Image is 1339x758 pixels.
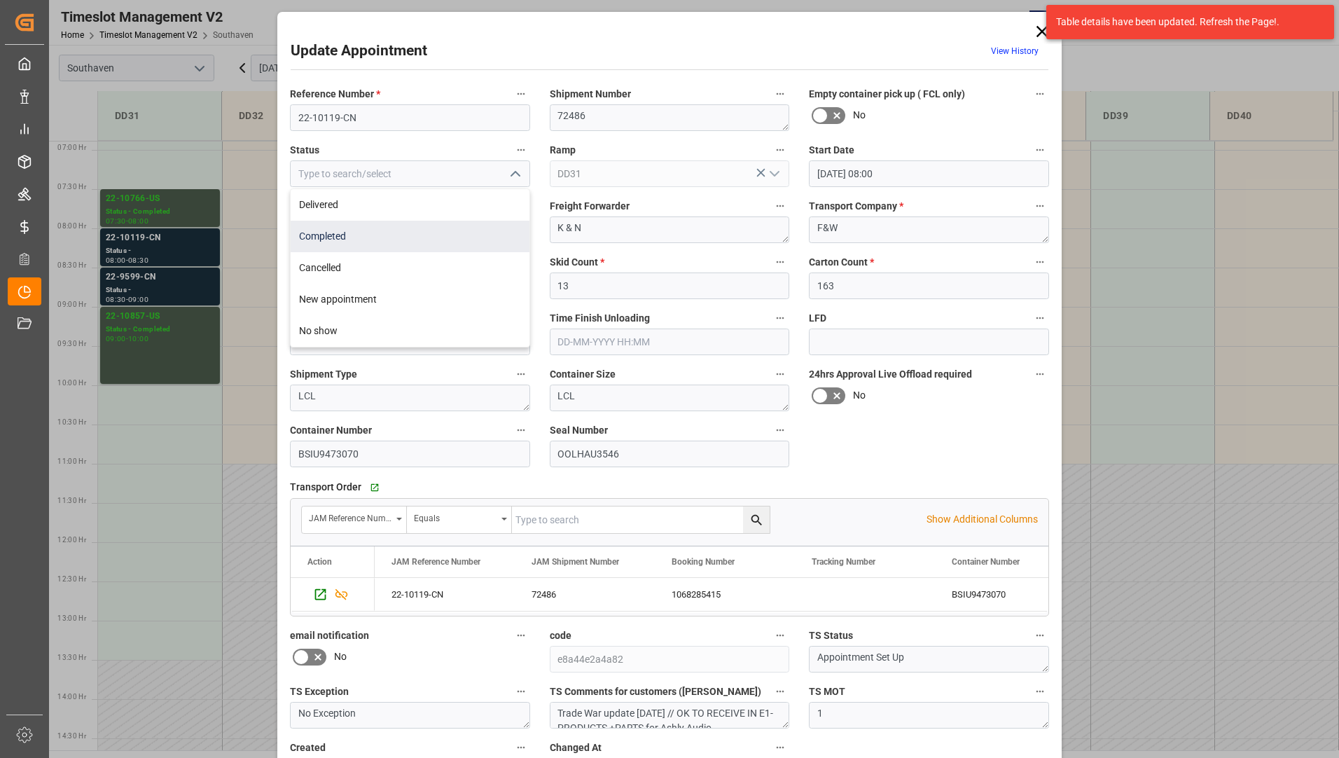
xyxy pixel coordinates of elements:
[302,507,407,533] button: open menu
[515,578,655,611] div: 72486
[809,367,972,382] span: 24hrs Approval Live Offload required
[1056,15,1314,29] div: Table details have been updated. Refresh the Page!.
[809,684,845,699] span: TS MOT
[1031,309,1049,327] button: LFD
[391,557,480,567] span: JAM Reference Number
[290,160,530,187] input: Type to search/select
[853,108,866,123] span: No
[550,87,631,102] span: Shipment Number
[991,46,1039,56] a: View History
[935,578,1075,611] div: BSIU9473070
[532,557,619,567] span: JAM Shipment Number
[550,255,604,270] span: Skid Count
[655,578,795,611] div: 1068285415
[550,160,790,187] input: Type to search/select
[291,252,529,284] div: Cancelled
[809,143,854,158] span: Start Date
[504,163,525,185] button: close menu
[771,309,789,327] button: Time Finish Unloading
[414,509,497,525] div: Equals
[550,104,790,131] textarea: 72486
[307,557,332,567] div: Action
[771,626,789,645] button: code
[927,512,1038,527] p: Show Additional Columns
[290,628,369,643] span: email notification
[512,365,530,383] button: Shipment Type
[771,365,789,383] button: Container Size
[334,649,347,664] span: No
[550,329,790,355] input: DD-MM-YYYY HH:MM
[1031,141,1049,159] button: Start Date
[952,557,1020,567] span: Container Number
[771,141,789,159] button: Ramp
[550,367,616,382] span: Container Size
[290,87,380,102] span: Reference Number
[512,85,530,103] button: Reference Number *
[812,557,875,567] span: Tracking Number
[291,578,375,612] div: Press SPACE to select this row.
[512,682,530,701] button: TS Exception
[672,557,735,567] span: Booking Number
[550,385,790,411] textarea: LCL
[809,216,1049,243] textarea: F&W
[291,189,529,221] div: Delivered
[550,628,571,643] span: code
[512,507,770,533] input: Type to search
[809,311,826,326] span: LFD
[291,284,529,315] div: New appointment
[291,221,529,252] div: Completed
[550,684,761,699] span: TS Comments for customers ([PERSON_NAME])
[550,423,608,438] span: Seal Number
[512,626,530,645] button: email notification
[550,199,630,214] span: Freight Forwarder
[291,315,529,347] div: No show
[763,163,784,185] button: open menu
[550,311,650,326] span: Time Finish Unloading
[809,646,1049,673] textarea: Appointment Set Up
[809,87,965,102] span: Empty container pick up ( FCL only)
[809,628,853,643] span: TS Status
[550,216,790,243] textarea: K & N
[309,509,391,525] div: JAM Reference Number
[1031,682,1049,701] button: TS MOT
[290,740,326,755] span: Created
[1031,365,1049,383] button: 24hrs Approval Live Offload required
[407,507,512,533] button: open menu
[809,255,874,270] span: Carton Count
[550,702,790,729] textarea: Trade War update [DATE] // OK TO RECEIVE IN E1- PRODUCTS +PARTS for Ashly Audio
[809,702,1049,729] textarea: 1
[1031,85,1049,103] button: Empty container pick up ( FCL only)
[809,160,1049,187] input: DD-MM-YYYY HH:MM
[290,143,319,158] span: Status
[809,199,903,214] span: Transport Company
[290,367,357,382] span: Shipment Type
[291,40,427,62] h2: Update Appointment
[853,388,866,403] span: No
[1031,253,1049,271] button: Carton Count *
[771,738,789,757] button: Changed At
[512,141,530,159] button: Status
[512,421,530,439] button: Container Number
[771,421,789,439] button: Seal Number
[771,682,789,701] button: TS Comments for customers ([PERSON_NAME])
[771,253,789,271] button: Skid Count *
[290,423,372,438] span: Container Number
[550,740,602,755] span: Changed At
[375,578,515,611] div: 22-10119-CN
[290,480,361,495] span: Transport Order
[743,507,770,533] button: search button
[771,197,789,215] button: Freight Forwarder
[1031,626,1049,645] button: TS Status
[290,702,530,729] textarea: No Exception
[1031,197,1049,215] button: Transport Company *
[290,684,349,699] span: TS Exception
[290,385,530,411] textarea: LCL
[512,738,530,757] button: Created
[771,85,789,103] button: Shipment Number
[550,143,576,158] span: Ramp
